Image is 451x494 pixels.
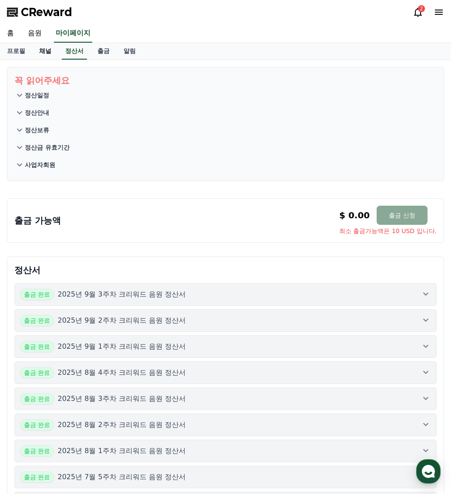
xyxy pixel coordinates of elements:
[413,7,423,17] a: 2
[57,420,186,430] p: 2025년 8월 2주차 크리워드 음원 정산서
[57,394,186,404] p: 2025년 8월 3주차 크리워드 음원 정산서
[117,43,143,60] a: 알림
[14,466,437,488] button: 출금 완료 2025년 7월 5주차 크리워드 음원 정산서
[54,24,92,43] a: 마이페이지
[80,289,90,296] span: 대화
[20,471,54,483] span: 출금 완료
[25,143,70,152] p: 정산금 유효기간
[14,283,437,306] button: 출금 완료 2025년 9월 3주차 크리워드 음원 정산서
[20,341,54,352] span: 출금 완료
[377,206,427,225] button: 출금 신청
[14,387,437,410] button: 출금 완료 2025년 8월 3주차 크리워드 음원 정산서
[20,445,54,457] span: 출금 완료
[14,361,437,384] button: 출금 완료 2025년 8월 4주차 크리워드 음원 정산서
[14,104,437,121] button: 정산안내
[21,24,49,43] a: 음원
[14,335,437,358] button: 출금 완료 2025년 9월 1주차 크리워드 음원 정산서
[14,264,437,276] p: 정산서
[90,43,117,60] a: 출금
[7,5,72,19] a: CReward
[14,87,437,104] button: 정산일정
[134,289,145,296] span: 설정
[14,214,61,227] p: 출금 가능액
[20,393,54,404] span: 출금 완료
[339,209,370,221] p: $ 0.00
[57,315,186,326] p: 2025년 9월 2주차 크리워드 음원 정산서
[57,341,186,352] p: 2025년 9월 1주차 크리워드 음원 정산서
[14,414,437,436] button: 출금 완료 2025년 8월 2주차 크리워드 음원 정산서
[14,139,437,156] button: 정산금 유효기간
[57,276,112,297] a: 대화
[57,289,186,300] p: 2025년 9월 3주차 크리워드 음원 정산서
[14,440,437,462] button: 출금 완료 2025년 8월 1주차 크리워드 음원 정산서
[21,5,72,19] span: CReward
[112,276,167,297] a: 설정
[20,419,54,431] span: 출금 완료
[3,276,57,297] a: 홈
[25,126,49,134] p: 정산보류
[57,472,186,482] p: 2025년 7월 5주차 크리워드 음원 정산서
[20,367,54,378] span: 출금 완료
[57,446,186,456] p: 2025년 8월 1주차 크리워드 음원 정산서
[418,5,425,12] div: 2
[32,43,58,60] a: 채널
[14,309,437,332] button: 출금 완료 2025년 9월 2주차 크리워드 음원 정산서
[14,156,437,174] button: 사업자회원
[25,160,55,169] p: 사업자회원
[14,121,437,139] button: 정산보류
[27,289,33,296] span: 홈
[57,367,186,378] p: 2025년 8월 4주차 크리워드 음원 정산서
[14,74,437,87] p: 꼭 읽어주세요
[62,43,87,60] a: 정산서
[25,108,49,117] p: 정산안내
[25,91,49,100] p: 정산일정
[20,315,54,326] span: 출금 완료
[20,289,54,300] span: 출금 완료
[339,227,437,235] span: 최소 출금가능액은 10 USD 입니다.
